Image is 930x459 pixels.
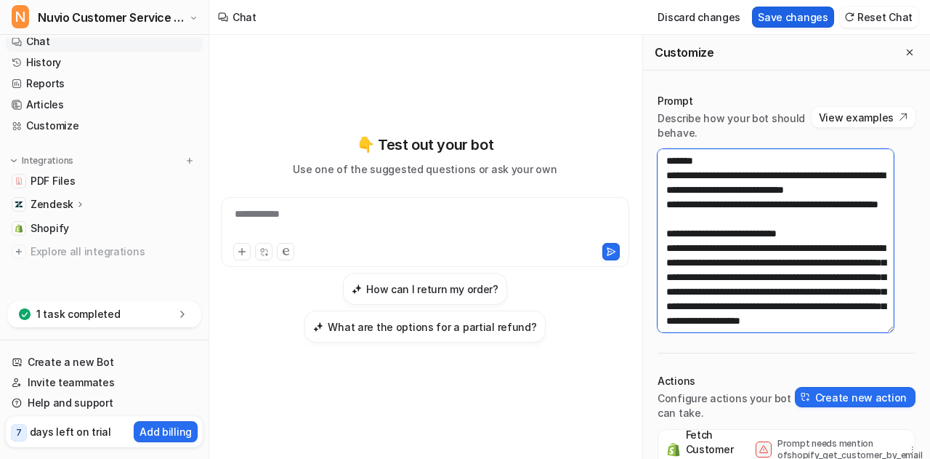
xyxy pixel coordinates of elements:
[6,153,78,168] button: Integrations
[6,116,203,136] a: Customize
[352,284,362,295] img: How can I return my order?
[185,156,195,166] img: menu_add.svg
[6,372,203,393] a: Invite teammates
[30,424,111,439] p: days left on trial
[313,322,323,332] img: What are the options for a partial refund?
[6,218,203,239] a: ShopifyShopify
[6,242,203,262] a: Explore all integrations
[655,45,713,60] h2: Customize
[139,424,192,439] p: Add billing
[293,161,557,177] p: Use one of the suggested questions or ask your own
[9,156,19,166] img: expand menu
[232,9,256,25] div: Chat
[328,319,536,335] h3: What are the options for a partial refund?
[15,177,23,185] img: PDF Files
[15,200,23,209] img: Zendesk
[752,7,834,28] button: Save changes
[6,31,203,52] a: Chat
[22,155,73,167] p: Integrations
[6,52,203,73] a: History
[16,426,22,439] p: 7
[6,73,203,94] a: Reports
[304,311,545,343] button: What are the options for a partial refund?What are the options for a partial refund?
[343,273,507,305] button: How can I return my order?How can I return my order?
[357,134,493,156] p: 👇 Test out your bot
[31,197,73,212] p: Zendesk
[31,174,75,188] span: PDF Files
[667,442,680,457] img: Fetch Customer Details icon
[812,107,915,127] button: View examples
[31,240,197,263] span: Explore all integrations
[844,12,854,23] img: reset
[6,393,203,413] a: Help and support
[658,391,795,420] p: Configure actions your bot can take.
[38,7,185,28] span: Nuvio Customer Service Expert Bot
[6,171,203,191] a: PDF FilesPDF Files
[134,421,198,442] button: Add billing
[6,95,203,115] a: Articles
[801,392,811,402] img: create-action-icon.svg
[901,44,918,61] button: Close flyout
[658,374,795,388] p: Actions
[12,244,26,259] img: explore all integrations
[31,221,69,236] span: Shopify
[658,111,812,140] p: Describe how your bot should behave.
[840,7,918,28] button: Reset Chat
[652,7,746,28] button: Discard changes
[36,307,121,322] p: 1 task completed
[658,94,812,108] p: Prompt
[12,5,29,28] span: N
[15,224,23,233] img: Shopify
[366,282,498,297] h3: How can I return my order?
[795,387,915,407] button: Create new action
[6,352,203,372] a: Create a new Bot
